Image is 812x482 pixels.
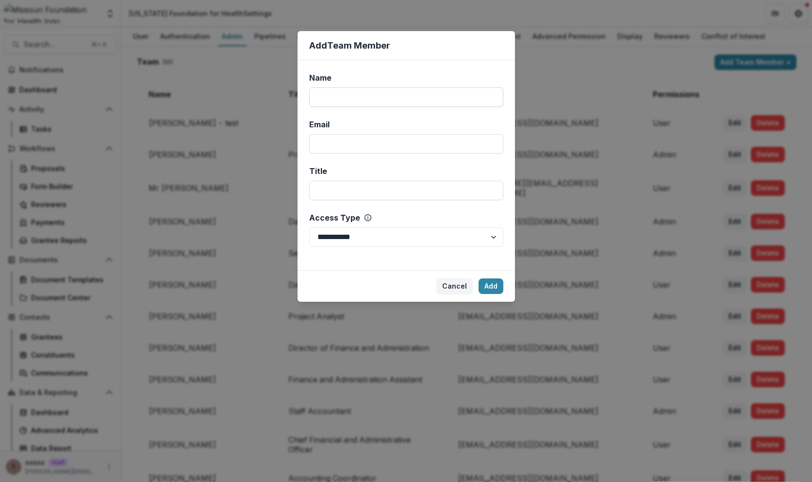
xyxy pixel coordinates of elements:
button: Add [479,278,503,294]
span: Title [309,165,327,177]
span: Name [309,72,331,84]
button: Cancel [436,278,473,294]
header: Add Team Member [298,31,515,60]
span: Access Type [309,212,360,224]
span: Email [309,119,330,130]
